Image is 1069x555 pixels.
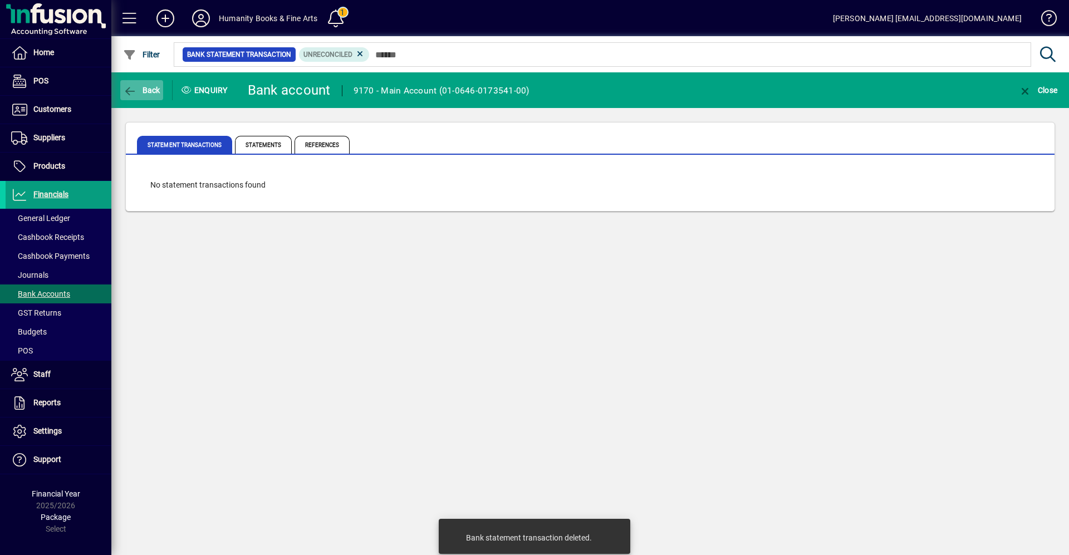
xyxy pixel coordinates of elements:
span: Journals [11,271,48,279]
a: Staff [6,361,111,389]
span: Statement Transactions [137,136,232,154]
span: POS [11,346,33,355]
span: References [295,136,350,154]
div: Bank statement transaction deleted. [466,532,592,543]
div: [PERSON_NAME] [EMAIL_ADDRESS][DOMAIN_NAME] [833,9,1022,27]
button: Close [1016,80,1060,100]
button: Profile [183,8,219,28]
span: Home [33,48,54,57]
a: Support [6,446,111,474]
span: Budgets [11,327,47,336]
div: Enquiry [173,81,239,99]
span: Settings [33,426,62,435]
span: GST Returns [11,308,61,317]
div: Bank account [248,81,331,99]
div: Humanity Books & Fine Arts [219,9,318,27]
span: General Ledger [11,214,70,223]
span: Products [33,161,65,170]
a: Suppliers [6,124,111,152]
span: Suppliers [33,133,65,142]
button: Back [120,80,163,100]
a: POS [6,341,111,360]
span: Staff [33,370,51,379]
span: Support [33,455,61,464]
a: Customers [6,96,111,124]
a: Settings [6,418,111,445]
a: Budgets [6,322,111,341]
span: Cashbook Receipts [11,233,84,242]
a: Products [6,153,111,180]
button: Add [148,8,183,28]
div: 9170 - Main Account (01-0646-0173541-00) [354,82,529,100]
a: POS [6,67,111,95]
a: General Ledger [6,209,111,228]
a: Cashbook Payments [6,247,111,266]
span: Reports [33,398,61,407]
mat-chip: Reconciliation Status: Unreconciled [299,47,370,62]
a: Reports [6,389,111,417]
span: Cashbook Payments [11,252,90,261]
a: Home [6,39,111,67]
span: Unreconciled [303,51,352,58]
span: Bank Statement Transaction [187,49,291,60]
span: POS [33,76,48,85]
span: Bank Accounts [11,289,70,298]
span: Back [123,86,160,95]
app-page-header-button: Close enquiry [1007,80,1069,100]
span: Package [41,513,71,522]
span: Close [1018,86,1057,95]
span: Statements [235,136,292,154]
span: Customers [33,105,71,114]
div: No statement transactions found [139,168,1041,202]
span: Financials [33,190,68,199]
span: Filter [123,50,160,59]
a: Journals [6,266,111,284]
a: GST Returns [6,303,111,322]
span: Financial Year [32,489,80,498]
a: Knowledge Base [1033,2,1055,38]
a: Bank Accounts [6,284,111,303]
button: Filter [120,45,163,65]
a: Cashbook Receipts [6,228,111,247]
app-page-header-button: Back [111,80,173,100]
